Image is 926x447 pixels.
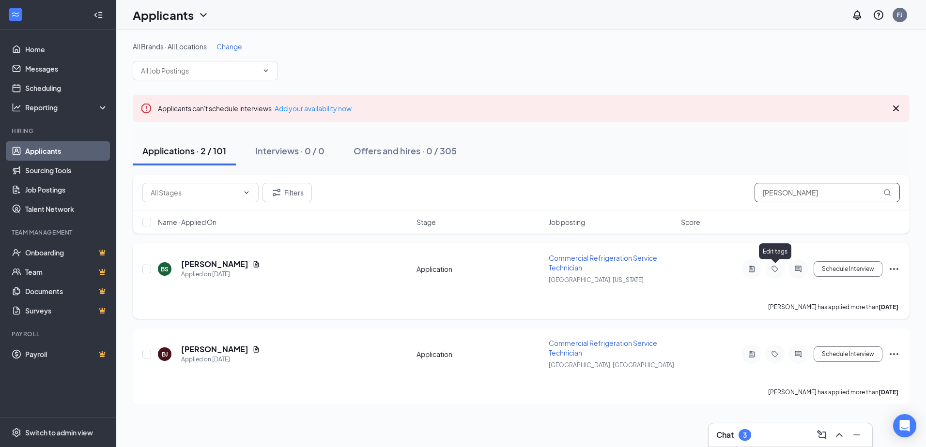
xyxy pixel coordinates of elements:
a: Scheduling [25,78,108,98]
div: 3 [743,431,747,439]
a: Messages [25,59,108,78]
svg: ComposeMessage [816,429,828,441]
div: Open Intercom Messenger [893,414,916,437]
svg: Document [252,345,260,353]
svg: Minimize [851,429,863,441]
span: Job posting [549,217,585,227]
svg: ChevronDown [262,67,270,74]
svg: ChevronUp [833,429,845,441]
a: SurveysCrown [25,301,108,320]
button: Filter Filters [262,183,312,202]
div: Switch to admin view [25,428,93,437]
svg: Tag [769,265,781,273]
div: BS [161,265,169,273]
svg: Document [252,260,260,268]
div: FJ [897,11,903,19]
svg: Ellipses [888,348,900,360]
p: [PERSON_NAME] has applied more than . [768,303,900,311]
h5: [PERSON_NAME] [181,344,248,355]
div: Payroll [12,330,106,338]
svg: QuestionInfo [873,9,884,21]
input: All Stages [151,187,239,198]
svg: ActiveChat [792,350,804,358]
button: Schedule Interview [814,261,882,277]
div: Applied on [DATE] [181,355,260,364]
a: Applicants [25,141,108,161]
svg: Tag [769,350,781,358]
div: Applied on [DATE] [181,269,260,279]
p: [PERSON_NAME] has applied more than . [768,388,900,396]
b: [DATE] [879,303,898,311]
div: Reporting [25,103,108,112]
svg: ActiveNote [746,265,757,273]
svg: Analysis [12,103,21,112]
button: ChevronUp [832,427,847,443]
button: Minimize [849,427,864,443]
svg: WorkstreamLogo [11,10,20,19]
div: Team Management [12,228,106,237]
svg: Ellipses [888,263,900,275]
input: All Job Postings [141,65,258,76]
svg: ActiveNote [746,350,757,358]
a: Home [25,40,108,59]
input: Search in applications [755,183,900,202]
span: All Brands · All Locations [133,42,207,51]
svg: ChevronDown [243,189,250,196]
a: PayrollCrown [25,344,108,364]
svg: Cross [890,103,902,114]
span: Score [681,217,700,227]
svg: Collapse [93,10,103,20]
svg: Filter [271,187,282,198]
a: Job Postings [25,180,108,199]
a: OnboardingCrown [25,243,108,262]
div: Edit tags [759,243,791,259]
a: DocumentsCrown [25,282,108,301]
span: [GEOGRAPHIC_DATA], [GEOGRAPHIC_DATA] [549,361,674,369]
a: Add your availability now [275,104,352,113]
h5: [PERSON_NAME] [181,259,248,269]
span: Stage [417,217,436,227]
span: Name · Applied On [158,217,216,227]
b: [DATE] [879,388,898,396]
div: BJ [162,350,168,358]
span: Commercial Refrigeration Service Technician [549,253,657,272]
div: Interviews · 0 / 0 [255,145,324,157]
div: Offers and hires · 0 / 305 [354,145,457,157]
span: Commercial Refrigeration Service Technician [549,339,657,357]
svg: ActiveChat [792,265,804,273]
div: Applications · 2 / 101 [142,145,226,157]
button: Schedule Interview [814,346,882,362]
svg: Error [140,103,152,114]
span: [GEOGRAPHIC_DATA], [US_STATE] [549,276,644,283]
h1: Applicants [133,7,194,23]
span: Applicants can't schedule interviews. [158,104,352,113]
a: Sourcing Tools [25,161,108,180]
svg: MagnifyingGlass [883,189,891,196]
div: Hiring [12,127,106,135]
svg: ChevronDown [198,9,209,21]
button: ComposeMessage [814,427,830,443]
svg: Settings [12,428,21,437]
div: Application [417,349,543,359]
div: Application [417,264,543,274]
svg: Notifications [851,9,863,21]
span: Change [216,42,242,51]
a: Talent Network [25,199,108,219]
a: TeamCrown [25,262,108,282]
h3: Chat [716,430,734,440]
